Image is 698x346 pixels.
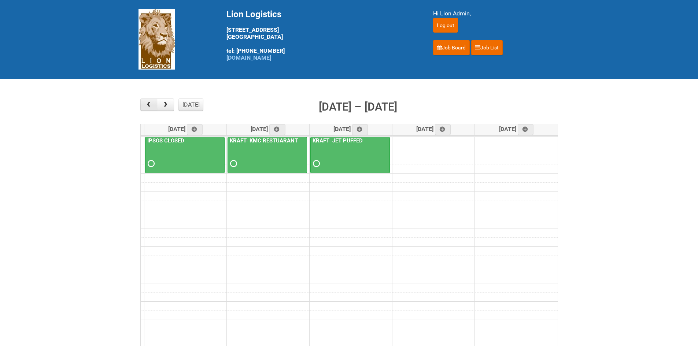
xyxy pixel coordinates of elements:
div: [STREET_ADDRESS] [GEOGRAPHIC_DATA] tel: [PHONE_NUMBER] [226,9,415,61]
a: Add an event [435,124,451,135]
span: Lion Logistics [226,9,281,19]
div: Hi Lion Admin, [433,9,560,18]
a: KRAFT- KMC RESTUARANT [228,137,307,174]
a: Job Board [433,40,470,55]
a: Job List [471,40,503,55]
a: KRAFT- KMC RESTUARANT [228,137,299,144]
a: Add an event [518,124,534,135]
a: Add an event [187,124,203,135]
span: Requested [313,161,318,166]
a: IPSOS CLOSED [146,137,186,144]
a: KRAFT- JET PUFFED [310,137,390,174]
a: KRAFT- JET PUFFED [311,137,364,144]
span: [DATE] [416,126,451,133]
span: [DATE] [251,126,285,133]
a: Add an event [352,124,368,135]
span: Requested [230,161,235,166]
span: [DATE] [499,126,534,133]
img: Lion Logistics [139,9,175,70]
span: [DATE] [333,126,368,133]
input: Log out [433,18,458,33]
a: [DOMAIN_NAME] [226,54,271,61]
span: Requested [148,161,153,166]
button: [DATE] [178,98,203,111]
h2: [DATE] – [DATE] [319,98,397,115]
a: Lion Logistics [139,36,175,42]
a: IPSOS CLOSED [145,137,225,174]
a: Add an event [269,124,285,135]
span: [DATE] [168,126,203,133]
